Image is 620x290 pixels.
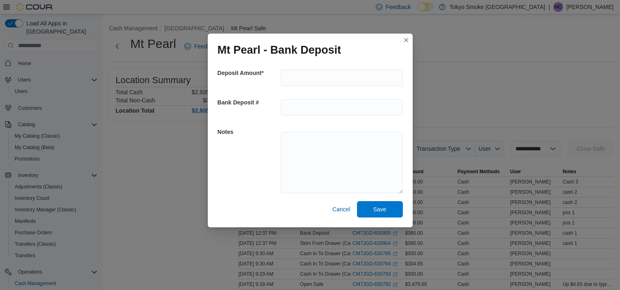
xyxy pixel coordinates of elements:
[218,124,279,140] h5: Notes
[329,201,354,217] button: Cancel
[357,201,403,217] button: Save
[401,35,411,45] button: Closes this modal window
[332,205,350,213] span: Cancel
[218,65,279,81] h5: Deposit Amount
[218,94,279,111] h5: Bank Deposit #
[373,205,386,213] span: Save
[218,43,341,57] h1: Mt Pearl - Bank Deposit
